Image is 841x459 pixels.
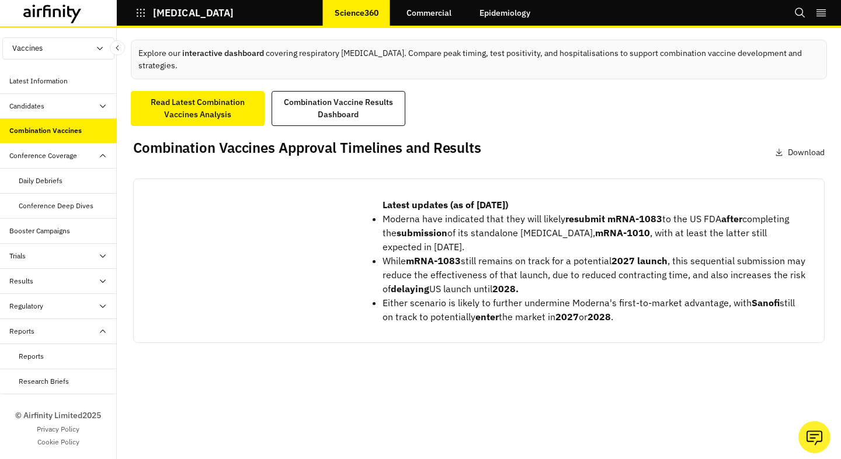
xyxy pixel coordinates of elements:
div: Combination Vaccines [9,125,82,136]
div: Explore our covering respiratory [MEDICAL_DATA]. Compare peak timing, test positivity, and hospit... [131,40,827,79]
div: Candidates [9,101,44,111]
a: Cookie Policy [37,437,79,447]
strong: mRNA-1010 [595,227,650,239]
div: Trials [9,251,26,261]
div: Booster Campaigns [9,226,70,236]
strong: mRNA-1083 [607,213,662,225]
a: interactive dashboard [182,48,264,58]
strong: Sanofi [752,297,780,309]
h2: Combination Vaccines Approval Timelines and Results [133,139,481,156]
div: Latest Information [9,76,68,86]
strong: after [721,213,742,225]
p: Download [788,146,825,159]
div: Conference Deep Dives [19,201,93,211]
strong: 2028. [492,283,519,295]
div: Results [9,276,33,286]
div: Combination Vaccine Results Dashboard [279,96,398,121]
strong: 2028 [588,311,611,323]
div: Conference Coverage [9,150,77,161]
div: Reports [9,326,34,337]
div: Regulatory [9,301,43,311]
strong: delaying [391,283,429,295]
p: [MEDICAL_DATA] [153,8,234,18]
div: Reports [19,351,44,362]
div: Daily Debriefs [19,176,62,186]
div: Research Briefs [19,376,69,387]
button: Search [794,3,806,23]
button: [MEDICAL_DATA] [135,3,234,23]
button: Ask our analysts [798,421,830,453]
strong: enter [475,311,499,323]
button: Vaccines [2,37,114,59]
li: Moderna have indicated that they will likely to the US FDA completing the of its standalone [MEDI... [383,212,805,254]
strong: submission [397,227,447,239]
li: While still remains on track for a potential , this sequential submission may reduce the effectiv... [383,254,805,296]
strong: 2027 launch [611,255,668,267]
p: Click on the image to open the report [143,291,359,305]
a: Privacy Policy [37,424,79,435]
strong: Latest updates (as of [DATE]) [383,199,508,211]
li: Either scenario is likely to further undermine Moderna's first-to-market advantage, with still on... [383,296,805,324]
strong: 2027 [555,311,579,323]
strong: mRNA-1083 [406,255,461,267]
p: © Airfinity Limited 2025 [15,409,101,422]
div: Read Latest Combination Vaccines Analysis [138,96,257,121]
button: Close Sidebar [110,40,125,55]
strong: resubmit [565,213,605,225]
p: Science360 [335,8,378,17]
